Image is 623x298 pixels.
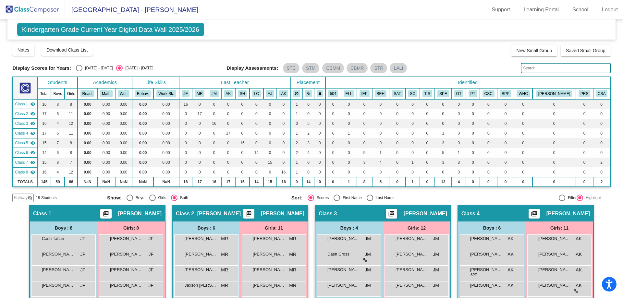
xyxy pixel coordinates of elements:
td: 17 [221,128,235,138]
button: BEH [375,90,386,97]
td: 0 [192,119,207,128]
td: 0.00 [97,99,115,109]
td: 0.00 [132,148,153,158]
button: IEP [360,90,370,97]
td: 0 [179,128,192,138]
mat-icon: picture_as_pdf [530,210,538,220]
td: 0.00 [153,119,179,128]
td: 16 [38,119,51,128]
td: 0 [235,99,250,109]
td: 0 [303,99,314,109]
span: Notes [18,47,30,53]
td: 0 [514,99,532,109]
td: 0 [277,99,291,109]
mat-icon: picture_as_pdf [102,210,110,220]
td: 0 [341,99,357,109]
button: LC [252,90,261,97]
td: 0.00 [153,128,179,138]
td: 0 [250,99,263,109]
button: WHC [517,90,530,97]
td: Janna Myers - No Class Name [13,119,38,128]
td: 0 [263,109,277,119]
a: School [567,5,593,15]
td: 0 [466,128,480,138]
td: 0 [435,109,452,119]
th: Individualized Education Plan [357,88,372,99]
td: 0 [303,109,314,119]
td: 0 [372,109,389,119]
td: 0 [235,109,250,119]
td: 0 [389,109,405,119]
td: 5 [303,119,314,128]
mat-chip: STM [302,63,320,73]
td: Megan Russell - Russell [13,109,38,119]
button: SH [238,90,247,97]
td: 0 [314,109,325,119]
td: 0 [497,119,514,128]
td: 0 [263,119,277,128]
th: Students [38,77,78,88]
td: 15 [38,138,51,148]
td: 16 [179,99,192,109]
td: 0.00 [78,109,97,119]
button: New Small Group [511,45,557,56]
td: 0 [514,109,532,119]
button: 504 [328,90,338,97]
td: 6 [51,109,65,119]
span: [GEOGRAPHIC_DATA] - [PERSON_NAME] [65,5,198,15]
td: 11 [65,128,78,138]
th: Behavior [372,88,389,99]
input: Search... [521,63,610,73]
td: 0 [420,138,435,148]
button: SAT [392,90,403,97]
td: 0 [341,119,357,128]
div: [DATE] - [DATE] [123,65,153,71]
mat-chip: CBMR [347,63,368,73]
td: 0 [497,128,514,138]
button: AK [279,90,288,97]
td: 0 [420,109,435,119]
th: Backpack Program [497,88,514,99]
span: New Small Group [517,48,552,53]
td: 0 [235,119,250,128]
td: 0 [263,99,277,109]
td: 0 [314,119,325,128]
td: 0 [452,119,466,128]
td: 0 [221,138,235,148]
td: 0.00 [97,128,115,138]
td: 0 [314,128,325,138]
button: JM [210,90,219,97]
td: 3 [303,138,314,148]
td: 0 [406,99,420,109]
td: 0 [250,109,263,119]
td: 0 [325,128,341,138]
td: 14 [38,148,51,158]
td: 0 [406,128,420,138]
td: 8 [65,138,78,148]
td: 0 [207,99,221,109]
mat-icon: visibility [30,111,35,116]
td: 0 [221,109,235,119]
th: Jackie Fodor [179,88,192,99]
td: 0 [250,138,263,148]
td: 0 [372,99,389,109]
td: 6 [51,128,65,138]
td: 0 [532,128,576,138]
td: 17 [38,109,51,119]
td: 0 [532,138,576,148]
td: 0 [389,119,405,128]
td: 0 [277,119,291,128]
th: Megan Russell [192,88,207,99]
th: Title Support [420,88,435,99]
td: 0 [179,138,192,148]
th: Academics [78,77,132,88]
td: 0.00 [78,128,97,138]
td: 0 [179,148,192,158]
td: 0 [435,99,452,109]
button: [PERSON_NAME] [536,90,572,97]
th: Keep with teacher [314,88,325,99]
th: Boys [51,88,65,99]
td: 0.00 [97,109,115,119]
td: 8 [65,148,78,158]
td: 7 [51,138,65,148]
